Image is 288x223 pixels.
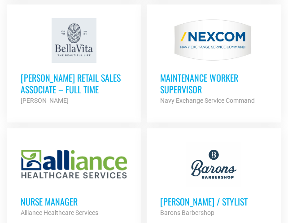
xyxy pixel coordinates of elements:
strong: Navy Exchange Service Command [160,97,255,104]
strong: Barons Barbershop [160,209,214,216]
a: MAINTENANCE WORKER SUPERVISOR Navy Exchange Service Command [147,4,281,119]
h3: MAINTENANCE WORKER SUPERVISOR [160,72,267,95]
h3: [PERSON_NAME] / Stylist [160,196,267,207]
h3: Nurse Manager [21,196,128,207]
h3: [PERSON_NAME] Retail Sales Associate – Full Time [21,72,128,95]
strong: [PERSON_NAME] [21,97,69,104]
strong: Alliance Healthcare Services [21,209,98,216]
a: [PERSON_NAME] Retail Sales Associate – Full Time [PERSON_NAME] [7,4,141,119]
